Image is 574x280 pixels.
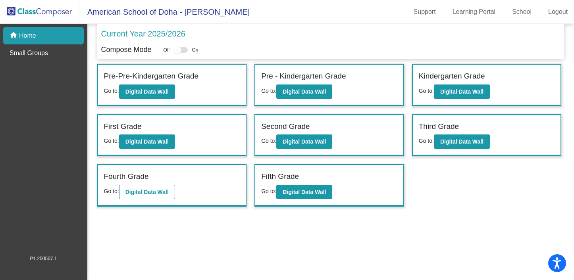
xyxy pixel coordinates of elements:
[542,6,574,18] a: Logout
[119,84,175,99] button: Digital Data Wall
[125,138,169,145] b: Digital Data Wall
[261,121,310,132] label: Second Grade
[10,31,19,40] mat-icon: home
[506,6,538,18] a: School
[19,31,36,40] p: Home
[192,46,198,54] span: On
[79,6,250,18] span: American School of Doha - [PERSON_NAME]
[419,121,459,132] label: Third Grade
[261,188,276,194] span: Go to:
[261,171,299,182] label: Fifth Grade
[101,28,185,40] p: Current Year 2025/2026
[125,88,169,95] b: Digital Data Wall
[104,88,119,94] span: Go to:
[104,171,149,182] label: Fourth Grade
[446,6,502,18] a: Learning Portal
[101,44,152,55] p: Compose Mode
[419,88,434,94] span: Go to:
[10,48,48,58] p: Small Groups
[434,84,490,99] button: Digital Data Wall
[125,189,169,195] b: Digital Data Wall
[104,121,142,132] label: First Grade
[104,188,119,194] span: Go to:
[283,138,326,145] b: Digital Data Wall
[283,189,326,195] b: Digital Data Wall
[407,6,442,18] a: Support
[164,46,170,54] span: Off
[283,88,326,95] b: Digital Data Wall
[261,138,276,144] span: Go to:
[419,71,485,82] label: Kindergarten Grade
[276,134,332,149] button: Digital Data Wall
[276,185,332,199] button: Digital Data Wall
[104,138,119,144] span: Go to:
[119,134,175,149] button: Digital Data Wall
[419,138,434,144] span: Go to:
[440,88,483,95] b: Digital Data Wall
[261,71,346,82] label: Pre - Kindergarten Grade
[104,71,199,82] label: Pre-Pre-Kindergarten Grade
[440,138,483,145] b: Digital Data Wall
[119,185,175,199] button: Digital Data Wall
[276,84,332,99] button: Digital Data Wall
[434,134,490,149] button: Digital Data Wall
[261,88,276,94] span: Go to:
